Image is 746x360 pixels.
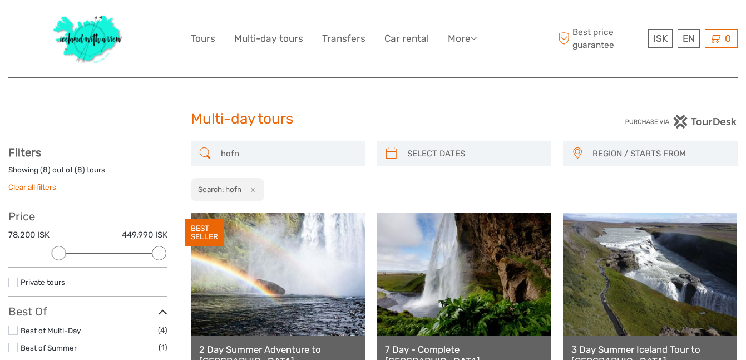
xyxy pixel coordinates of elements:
[8,183,56,191] a: Clear all filters
[723,33,733,44] span: 0
[8,229,50,241] label: 78.200 ISK
[128,17,141,31] button: Open LiveChat chat widget
[678,29,700,48] div: EN
[158,324,167,337] span: (4)
[122,229,167,241] label: 449.990 ISK
[185,219,224,246] div: BEST SELLER
[21,278,65,287] a: Private tours
[159,341,167,354] span: (1)
[322,31,365,47] a: Transfers
[384,31,429,47] a: Car rental
[21,326,81,335] a: Best of Multi-Day
[16,19,126,28] p: We're away right now. Please check back later!
[191,31,215,47] a: Tours
[43,165,48,175] label: 8
[653,33,668,44] span: ISK
[198,185,241,194] h2: Search: hofn
[8,210,167,223] h3: Price
[216,144,360,164] input: SEARCH
[243,184,258,195] button: x
[8,305,167,318] h3: Best Of
[448,31,477,47] a: More
[587,145,732,163] button: REGION / STARTS FROM
[625,115,738,129] img: PurchaseViaTourDesk.png
[8,146,41,159] strong: Filters
[21,343,77,352] a: Best of Summer
[555,26,645,51] span: Best price guarantee
[234,31,303,47] a: Multi-day tours
[403,144,546,164] input: SELECT DATES
[191,110,556,128] h1: Multi-day tours
[47,8,129,69] img: 1077-ca632067-b948-436b-9c7a-efe9894e108b_logo_big.jpg
[77,165,82,175] label: 8
[8,165,167,182] div: Showing ( ) out of ( ) tours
